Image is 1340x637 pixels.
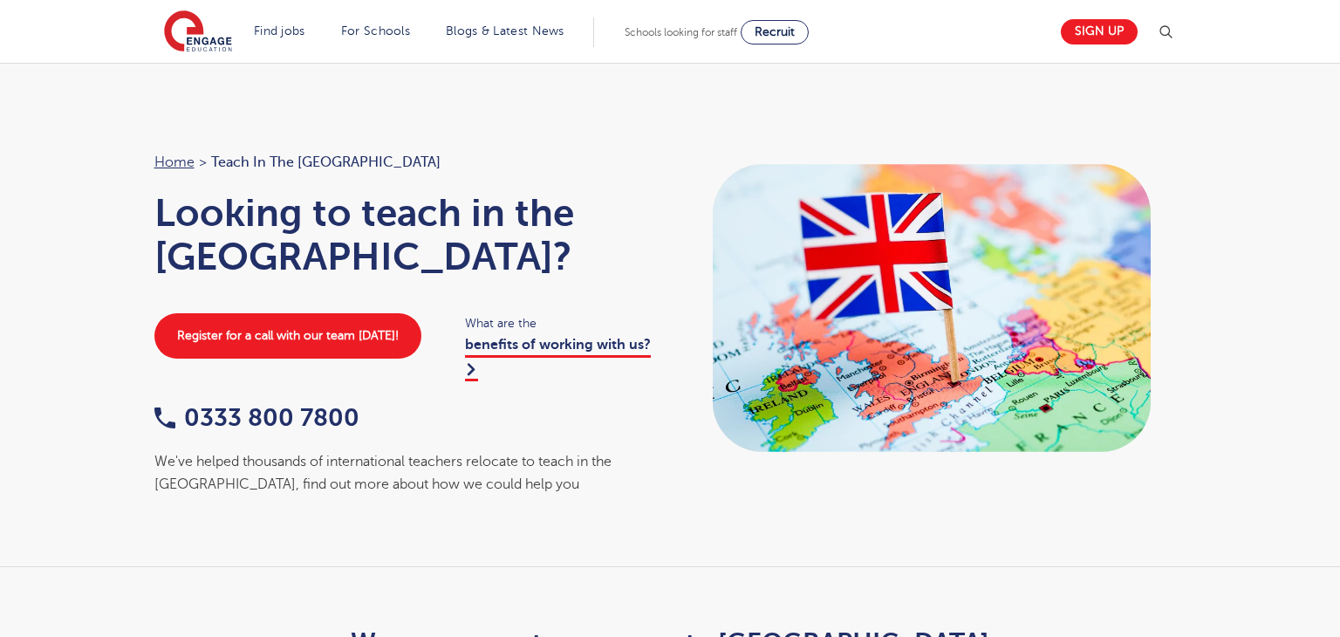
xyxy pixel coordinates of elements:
[154,191,653,278] h1: Looking to teach in the [GEOGRAPHIC_DATA]?
[446,24,564,38] a: Blogs & Latest News
[164,10,232,54] img: Engage Education
[211,151,441,174] span: Teach in the [GEOGRAPHIC_DATA]
[199,154,207,170] span: >
[465,337,651,380] a: benefits of working with us?
[465,313,653,333] span: What are the
[1061,19,1138,45] a: Sign up
[341,24,410,38] a: For Schools
[625,26,737,38] span: Schools looking for staff
[741,20,809,45] a: Recruit
[254,24,305,38] a: Find jobs
[755,25,795,38] span: Recruit
[154,313,421,359] a: Register for a call with our team [DATE]!
[154,151,653,174] nav: breadcrumb
[154,404,359,431] a: 0333 800 7800
[154,154,195,170] a: Home
[154,450,653,497] div: We've helped thousands of international teachers relocate to teach in the [GEOGRAPHIC_DATA], find...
